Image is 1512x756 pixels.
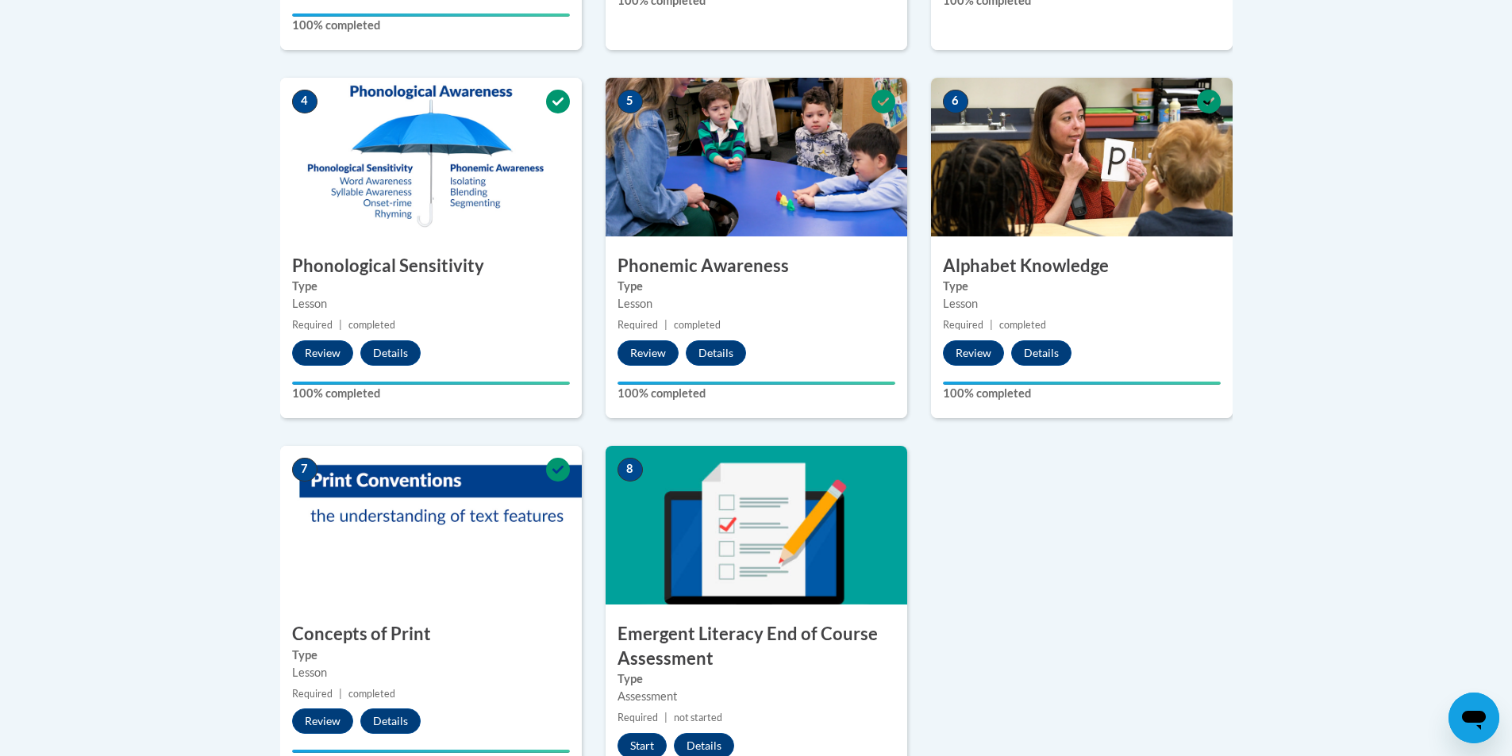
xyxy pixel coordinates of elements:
[617,712,658,723] span: Required
[292,458,317,482] span: 7
[617,340,679,366] button: Review
[360,708,421,734] button: Details
[943,340,1004,366] button: Review
[292,17,570,34] label: 100% completed
[1449,693,1499,743] iframe: Button to launch messaging window
[292,750,570,753] div: Your progress
[990,319,993,331] span: |
[617,319,658,331] span: Required
[943,385,1221,402] label: 100% completed
[292,278,570,295] label: Type
[280,622,582,647] h3: Concepts of Print
[664,319,668,331] span: |
[931,78,1233,236] img: Course Image
[943,319,983,331] span: Required
[943,295,1221,313] div: Lesson
[280,78,582,236] img: Course Image
[617,295,895,313] div: Lesson
[348,319,395,331] span: completed
[674,319,721,331] span: completed
[339,688,342,700] span: |
[292,90,317,113] span: 4
[617,90,643,113] span: 5
[999,319,1046,331] span: completed
[339,319,342,331] span: |
[292,647,570,664] label: Type
[292,13,570,17] div: Your progress
[292,340,353,366] button: Review
[606,78,907,236] img: Course Image
[674,712,722,723] span: not started
[943,382,1221,385] div: Your progress
[1011,340,1071,366] button: Details
[292,688,333,700] span: Required
[360,340,421,366] button: Details
[292,319,333,331] span: Required
[280,254,582,278] h3: Phonological Sensitivity
[292,382,570,385] div: Your progress
[606,622,907,671] h3: Emergent Literacy End of Course Assessment
[686,340,746,366] button: Details
[617,670,895,688] label: Type
[617,278,895,295] label: Type
[617,382,895,385] div: Your progress
[292,385,570,402] label: 100% completed
[292,664,570,681] div: Lesson
[617,688,895,705] div: Assessment
[617,458,643,482] span: 8
[606,254,907,278] h3: Phonemic Awareness
[931,254,1233,278] h3: Alphabet Knowledge
[280,446,582,604] img: Course Image
[292,295,570,313] div: Lesson
[943,278,1221,295] label: Type
[617,385,895,402] label: 100% completed
[664,712,668,723] span: |
[292,708,353,734] button: Review
[606,446,907,604] img: Course Image
[348,688,395,700] span: completed
[943,90,968,113] span: 6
